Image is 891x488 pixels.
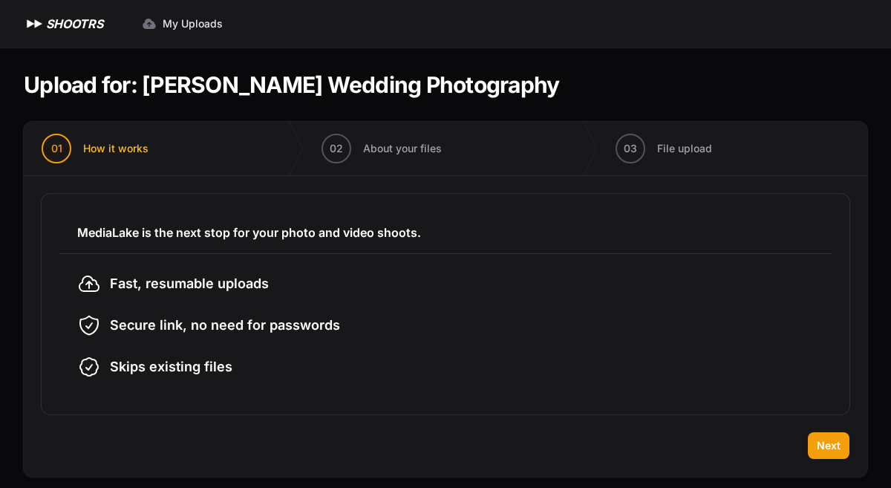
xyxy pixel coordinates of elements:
span: How it works [83,141,148,156]
h1: SHOOTRS [46,15,103,33]
span: 01 [51,141,62,156]
a: SHOOTRS SHOOTRS [24,15,103,33]
span: 02 [330,141,343,156]
span: Fast, resumable uploads [110,273,269,294]
span: File upload [657,141,712,156]
span: Secure link, no need for passwords [110,315,340,336]
button: 02 About your files [304,122,460,175]
h3: MediaLake is the next stop for your photo and video shoots. [77,224,814,241]
span: 03 [624,141,637,156]
button: 03 File upload [598,122,730,175]
button: 01 How it works [24,122,166,175]
span: Next [817,438,841,453]
a: My Uploads [133,10,232,37]
span: Skips existing files [110,357,232,377]
button: Next [808,432,849,459]
span: My Uploads [163,16,223,31]
img: SHOOTRS [24,15,46,33]
h1: Upload for: [PERSON_NAME] Wedding Photography [24,71,559,98]
span: About your files [363,141,442,156]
